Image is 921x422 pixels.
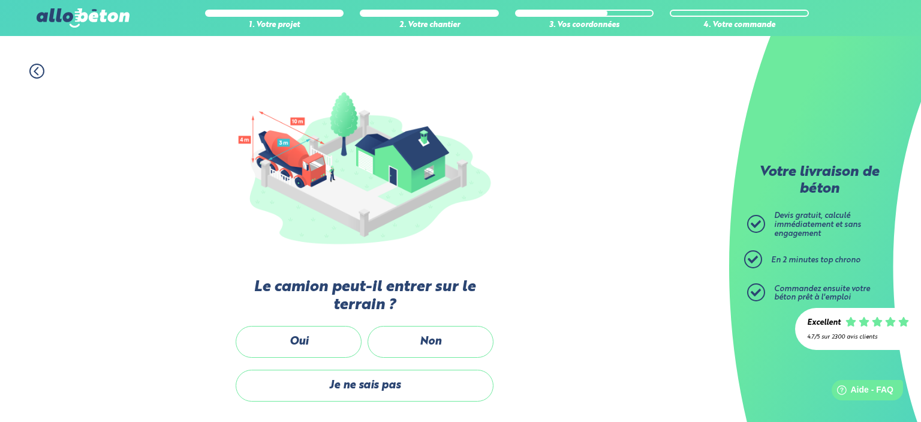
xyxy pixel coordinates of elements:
label: Non [368,326,493,358]
div: 2. Votre chantier [360,21,499,30]
div: 3. Vos coordonnées [515,21,654,30]
div: 4. Votre commande [670,21,809,30]
img: allobéton [37,8,129,28]
label: Oui [236,326,362,358]
div: 1. Votre projet [205,21,344,30]
label: Je ne sais pas [236,370,493,402]
iframe: Help widget launcher [814,375,908,409]
label: Le camion peut-il entrer sur le terrain ? [233,279,496,314]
